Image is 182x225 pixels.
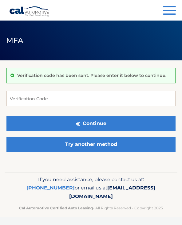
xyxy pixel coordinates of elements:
[163,6,176,16] button: Menu
[17,73,166,78] p: Verification code has been sent. Please enter it below to continue.
[6,91,176,106] input: Verification Code
[19,206,93,210] strong: Cal Automotive Certified Auto Leasing
[6,36,23,45] span: MFA
[26,185,75,191] a: [PHONE_NUMBER]
[14,175,168,201] p: If you need assistance, please contact us at: or email us at
[14,205,168,211] p: - All Rights Reserved - Copyright 2025
[69,185,156,199] span: [EMAIL_ADDRESS][DOMAIN_NAME]
[6,137,176,152] a: Try another method
[6,116,176,131] button: Continue
[9,6,50,17] a: Cal Automotive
